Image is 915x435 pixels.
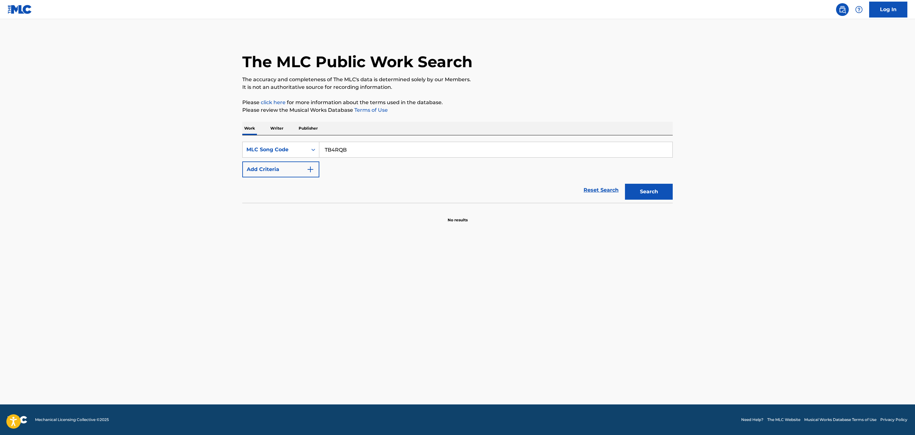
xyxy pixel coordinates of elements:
[580,183,622,197] a: Reset Search
[804,417,876,423] a: Musical Works Database Terms of Use
[836,3,849,16] a: Public Search
[261,99,286,105] a: click here
[242,83,673,91] p: It is not an authoritative source for recording information.
[242,106,673,114] p: Please review the Musical Works Database
[741,417,763,423] a: Need Help?
[625,184,673,200] button: Search
[8,5,32,14] img: MLC Logo
[246,146,304,153] div: MLC Song Code
[880,417,907,423] a: Privacy Policy
[839,6,846,13] img: search
[448,210,468,223] p: No results
[869,2,907,18] a: Log In
[35,417,109,423] span: Mechanical Licensing Collective © 2025
[268,122,285,135] p: Writer
[767,417,800,423] a: The MLC Website
[242,161,319,177] button: Add Criteria
[242,122,257,135] p: Work
[242,142,673,203] form: Search Form
[307,166,314,173] img: 9d2ae6d4665cec9f34b9.svg
[242,52,472,71] h1: The MLC Public Work Search
[242,99,673,106] p: Please for more information about the terms used in the database.
[297,122,320,135] p: Publisher
[853,3,865,16] div: Help
[8,416,27,424] img: logo
[855,6,863,13] img: help
[242,76,673,83] p: The accuracy and completeness of The MLC's data is determined solely by our Members.
[883,404,915,435] iframe: Chat Widget
[353,107,388,113] a: Terms of Use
